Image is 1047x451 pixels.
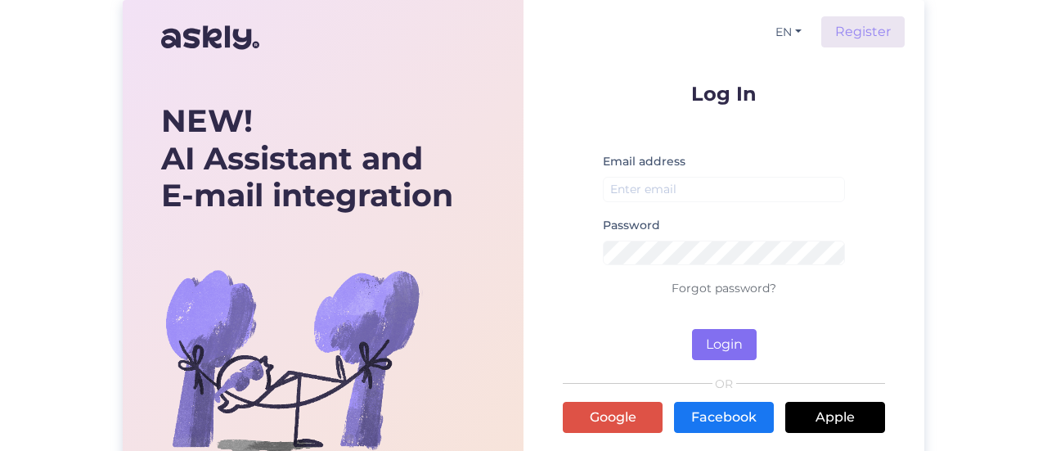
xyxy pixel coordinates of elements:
[603,217,660,234] label: Password
[821,16,905,47] a: Register
[161,102,453,214] div: AI Assistant and E-mail integration
[712,378,736,390] span: OR
[603,177,845,202] input: Enter email
[692,329,757,360] button: Login
[769,20,808,44] button: EN
[672,281,776,295] a: Forgot password?
[785,402,885,433] a: Apple
[563,83,885,104] p: Log In
[603,153,685,170] label: Email address
[674,402,774,433] a: Facebook
[161,18,259,57] img: Askly
[161,101,253,140] b: NEW!
[563,402,663,433] a: Google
